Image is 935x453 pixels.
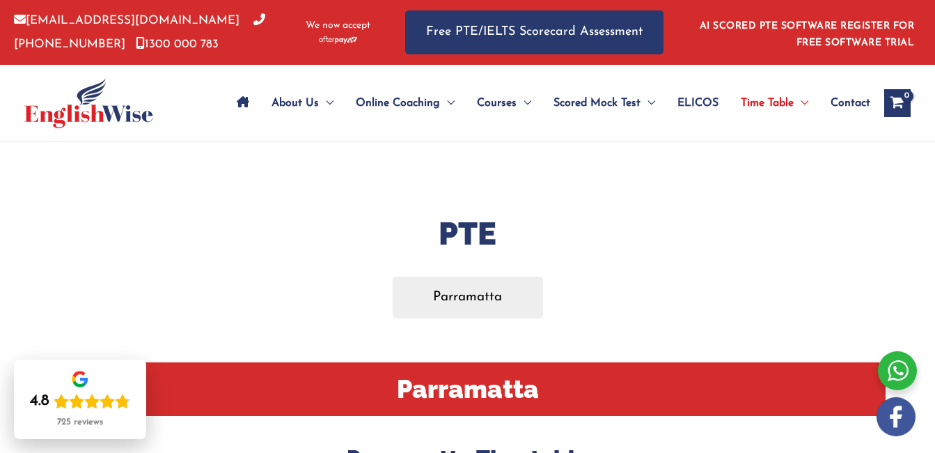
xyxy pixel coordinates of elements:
[319,79,333,128] span: Menu Toggle
[517,79,531,128] span: Menu Toggle
[700,21,915,48] a: AI SCORED PTE SOFTWARE REGISTER FOR FREE SOFTWARE TRIAL
[691,10,921,55] aside: Header Widget 1
[356,79,440,128] span: Online Coaching
[319,36,357,44] img: Afterpay-Logo
[260,79,345,128] a: About UsMenu Toggle
[405,10,663,54] a: Free PTE/IELTS Scorecard Assessment
[877,397,916,436] img: white-facebook.png
[30,392,49,411] div: 4.8
[30,392,130,411] div: Rating: 4.8 out of 5
[677,79,718,128] span: ELICOS
[542,79,666,128] a: Scored Mock TestMenu Toggle
[666,79,730,128] a: ELICOS
[393,277,543,318] a: Parramatta
[477,79,517,128] span: Courses
[884,89,911,117] a: View Shopping Cart, empty
[226,79,870,128] nav: Site Navigation: Main Menu
[819,79,870,128] a: Contact
[440,79,455,128] span: Menu Toggle
[741,79,794,128] span: Time Table
[306,19,370,33] span: We now accept
[272,79,319,128] span: About Us
[466,79,542,128] a: CoursesMenu Toggle
[345,79,466,128] a: Online CoachingMenu Toggle
[57,417,103,428] div: 725 reviews
[24,78,153,128] img: cropped-ew-logo
[136,38,219,50] a: 1300 000 783
[553,79,641,128] span: Scored Mock Test
[50,362,886,416] h2: Parramatta
[14,15,265,49] a: [PHONE_NUMBER]
[50,212,886,256] h1: PTE
[730,79,819,128] a: Time TableMenu Toggle
[14,15,239,26] a: [EMAIL_ADDRESS][DOMAIN_NAME]
[641,79,655,128] span: Menu Toggle
[794,79,808,128] span: Menu Toggle
[831,79,870,128] span: Contact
